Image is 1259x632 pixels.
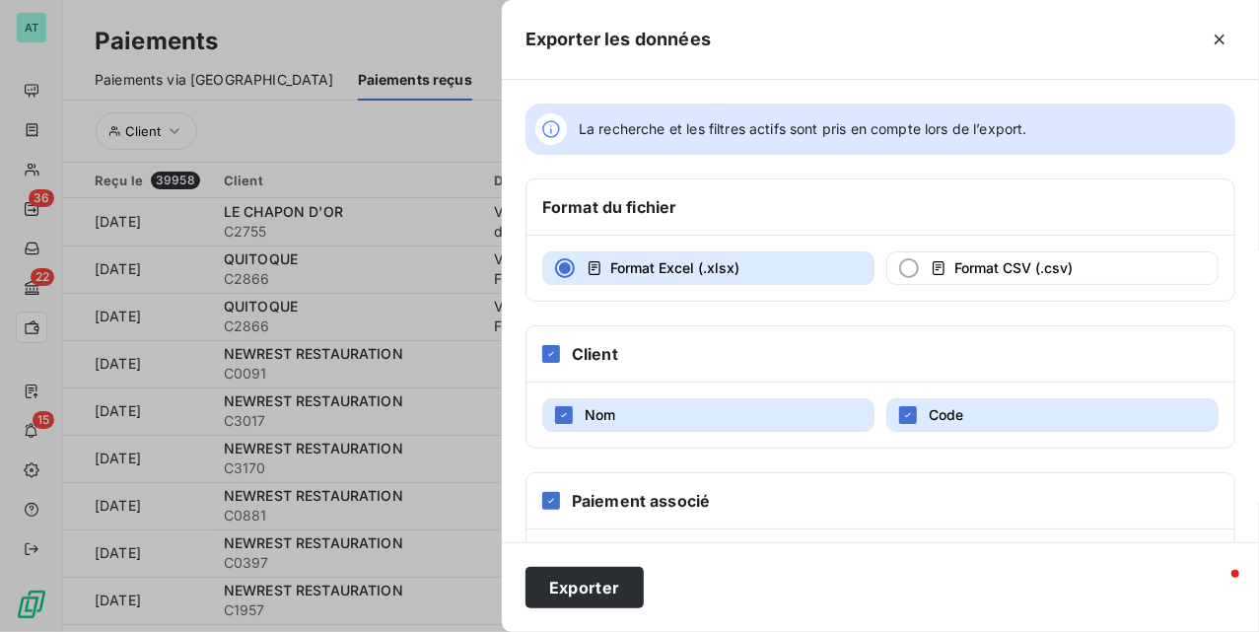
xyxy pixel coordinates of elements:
button: Code [886,398,1219,432]
span: Format CSV (.csv) [954,259,1073,276]
h6: Paiement associé [572,489,710,513]
button: Nom [542,398,874,432]
button: Format Excel (.xlsx) [542,251,874,285]
h5: Exporter les données [525,26,711,53]
button: Format CSV (.csv) [886,251,1219,285]
button: Exporter [525,567,644,608]
span: Nom [585,406,615,423]
span: La recherche et les filtres actifs sont pris en compte lors de l’export. [579,119,1027,139]
h6: Client [572,342,618,366]
span: Code [929,406,963,423]
iframe: Intercom live chat [1192,565,1239,612]
h6: Format du fichier [542,195,677,219]
span: Format Excel (.xlsx) [610,259,739,276]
